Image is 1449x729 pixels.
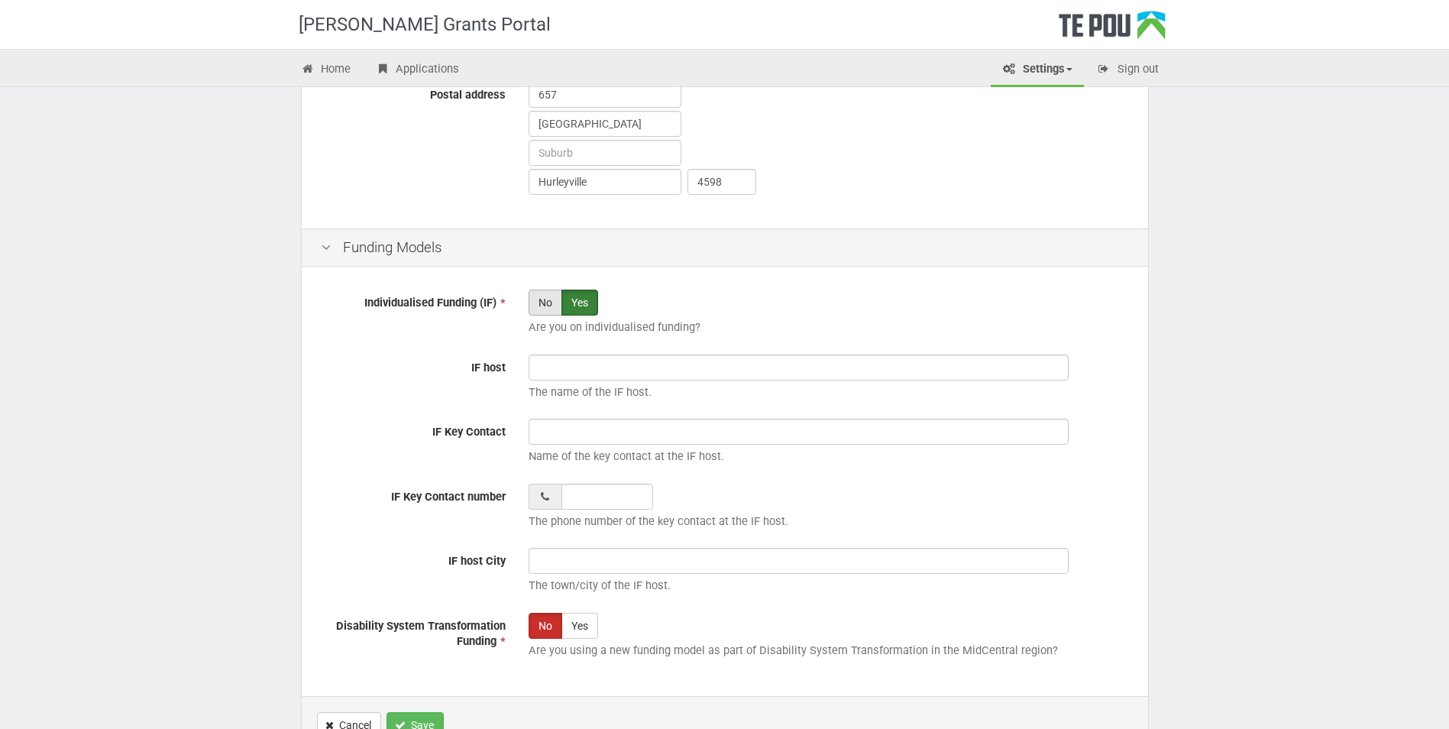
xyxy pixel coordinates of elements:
[364,53,471,87] a: Applications
[1085,53,1170,87] a: Sign out
[364,296,496,309] span: Individualised Funding (IF)
[991,53,1084,87] a: Settings
[529,613,562,639] label: No
[529,514,1129,530] p: The phone number of the key contact at the IF host.
[336,619,506,649] span: Disability System Transformation Funding
[529,384,1129,400] p: The name of the IF host.
[529,140,681,166] input: Suburb
[561,290,598,316] label: Yes
[430,88,506,102] span: Postal address
[529,643,1129,659] p: Are you using a new funding model as part of Disability System Transformation in the MidCentral r...
[529,449,1129,465] p: Name of the key contact at the IF host.
[448,554,506,568] span: IF host City
[529,169,681,195] input: Town or city
[1059,11,1166,49] div: Te Pou Logo
[302,228,1148,267] div: Funding Models
[391,490,506,504] span: IF Key Contact number
[687,169,756,195] input: Post code
[529,319,1129,335] p: Are you on individualised funding?
[289,53,363,87] a: Home
[432,425,506,439] span: IF Key Contact
[529,290,562,316] label: No
[529,578,1129,594] p: The town/city of the IF host.
[471,361,506,374] span: IF host
[561,613,598,639] label: Yes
